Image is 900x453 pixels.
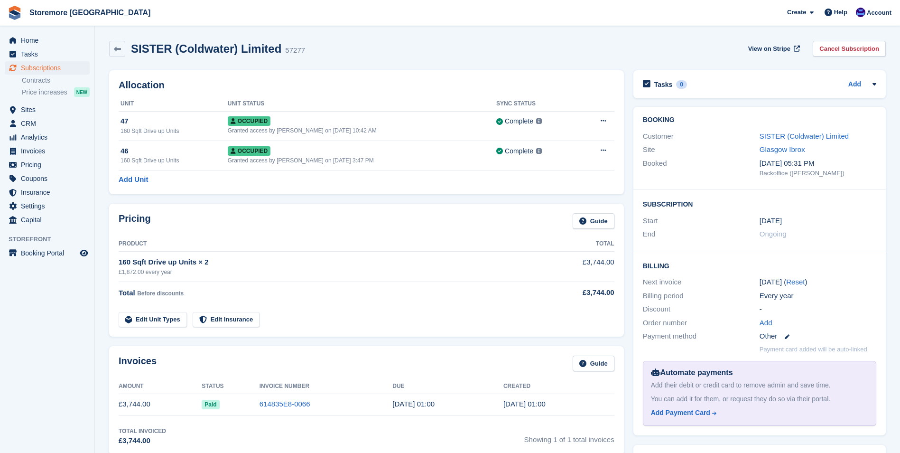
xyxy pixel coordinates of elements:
[119,80,614,91] h2: Allocation
[119,213,151,229] h2: Pricing
[5,246,90,260] a: menu
[856,8,865,17] img: Angela
[760,345,867,354] p: Payment card added will be auto-linked
[536,148,542,154] img: icon-info-grey-7440780725fd019a000dd9b08b2336e03edf1995a4989e88bcd33f0948082b44.svg
[74,87,90,97] div: NEW
[228,96,496,112] th: Unit Status
[119,427,166,435] div: Total Invoiced
[5,199,90,213] a: menu
[119,236,523,252] th: Product
[21,117,78,130] span: CRM
[503,400,546,408] time: 2024-10-16 00:00:10 UTC
[119,289,135,297] span: Total
[760,216,782,226] time: 2024-10-16 00:00:00 UTC
[21,213,78,226] span: Capital
[654,80,673,89] h2: Tasks
[524,427,614,446] span: Showing 1 of 1 total invoices
[285,45,305,56] div: 57277
[787,8,806,17] span: Create
[202,400,219,409] span: Paid
[121,127,228,135] div: 160 Sqft Drive up Units
[643,304,760,315] div: Discount
[503,379,614,394] th: Created
[760,304,876,315] div: -
[21,158,78,171] span: Pricing
[813,41,886,57] a: Cancel Subscription
[643,229,760,240] div: End
[760,132,849,140] a: SISTER (Coldwater) Limited
[21,131,78,144] span: Analytics
[5,172,90,185] a: menu
[848,79,861,90] a: Add
[5,158,90,171] a: menu
[523,252,614,282] td: £3,744.00
[643,131,760,142] div: Customer
[760,277,876,288] div: [DATE] ( )
[193,312,260,328] a: Edit Insurance
[496,96,578,112] th: Sync Status
[651,380,868,390] div: Add their debit or credit card to remove admin and save time.
[119,257,523,268] div: 160 Sqft Drive up Units × 2
[643,158,760,178] div: Booked
[131,42,281,55] h2: SISTER (Coldwater) Limited
[5,131,90,144] a: menu
[119,268,523,276] div: £1,872.00 every year
[5,213,90,226] a: menu
[760,158,876,169] div: [DATE] 05:31 PM
[536,118,542,124] img: icon-info-grey-7440780725fd019a000dd9b08b2336e03edf1995a4989e88bcd33f0948082b44.svg
[760,331,876,342] div: Other
[643,331,760,342] div: Payment method
[651,367,868,378] div: Automate payments
[760,230,787,238] span: Ongoing
[573,356,614,371] a: Guide
[643,144,760,155] div: Site
[119,96,228,112] th: Unit
[121,116,228,127] div: 47
[21,47,78,61] span: Tasks
[260,400,310,408] a: 614835E8-0066
[5,61,90,75] a: menu
[119,356,157,371] h2: Invoices
[26,5,154,20] a: Storemore [GEOGRAPHIC_DATA]
[5,117,90,130] a: menu
[22,88,67,97] span: Price increases
[228,126,496,135] div: Granted access by [PERSON_NAME] on [DATE] 10:42 AM
[643,291,760,302] div: Billing period
[834,8,847,17] span: Help
[573,213,614,229] a: Guide
[867,8,891,18] span: Account
[5,144,90,158] a: menu
[22,87,90,97] a: Price increases NEW
[643,277,760,288] div: Next invoice
[651,408,864,418] a: Add Payment Card
[643,199,876,208] h2: Subscription
[21,186,78,199] span: Insurance
[22,76,90,85] a: Contracts
[5,103,90,116] a: menu
[21,246,78,260] span: Booking Portal
[760,145,805,153] a: Glasgow Ibrox
[786,278,805,286] a: Reset
[748,44,790,54] span: View on Stripe
[119,174,148,185] a: Add Unit
[202,379,259,394] th: Status
[760,169,876,178] div: Backoffice ([PERSON_NAME])
[119,379,202,394] th: Amount
[505,116,533,126] div: Complete
[5,34,90,47] a: menu
[760,291,876,302] div: Every year
[744,41,802,57] a: View on Stripe
[119,312,187,328] a: Edit Unit Types
[643,261,876,270] h2: Billing
[228,156,496,165] div: Granted access by [PERSON_NAME] on [DATE] 3:47 PM
[760,318,772,329] a: Add
[643,116,876,124] h2: Booking
[121,146,228,157] div: 46
[651,408,710,418] div: Add Payment Card
[505,146,533,156] div: Complete
[523,287,614,298] div: £3,744.00
[651,394,868,404] div: You can add it for them, or request they do so via their portal.
[137,290,184,297] span: Before discounts
[392,400,435,408] time: 2024-10-17 00:00:00 UTC
[5,186,90,199] a: menu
